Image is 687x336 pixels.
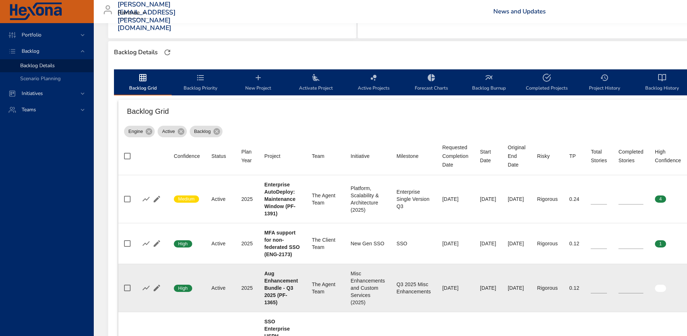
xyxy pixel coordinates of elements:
div: Rigorous [537,195,558,203]
button: Show Burnup [141,283,151,293]
div: Total Stories [591,147,607,165]
div: The Agent Team [312,192,339,206]
span: Backlog [190,128,215,135]
div: [DATE] [508,284,525,292]
button: Edit Project Details [151,238,162,249]
span: Backlog Details [20,62,55,69]
div: Original End Date [508,143,525,169]
span: Forecast Charts [407,73,456,92]
b: MFA support for non-federated SSO (ENG-2173) [264,230,300,257]
div: Sort [241,147,253,165]
div: 0.24 [569,195,580,203]
span: Completed Projects [522,73,571,92]
div: Plan Year [241,147,253,165]
div: 0.12 [569,284,580,292]
div: Milestone [396,152,418,160]
div: Rigorous [537,284,558,292]
div: 0.12 [569,240,580,247]
b: Aug Enhancement Bundle - Q3 2025 (PF-1365) [264,271,298,305]
span: Team [312,152,339,160]
div: SSO [396,240,431,247]
div: 2025 [241,195,253,203]
div: [DATE] [480,284,496,292]
span: Initiatives [16,90,49,97]
button: Refresh Page [162,47,173,58]
div: Status [211,152,226,160]
div: [DATE] [508,240,525,247]
span: Initiative [351,152,385,160]
button: Edit Project Details [151,283,162,293]
div: Active [158,126,186,137]
div: Confidence [174,152,200,160]
div: Project [264,152,281,160]
button: Edit Project Details [151,194,162,204]
a: News and Updates [493,7,546,16]
div: High Confidence [655,147,681,165]
div: Start Date [480,147,496,165]
div: Sort [655,147,681,165]
span: Status [211,152,230,160]
span: Backlog [16,48,45,55]
div: Sort [508,143,525,169]
span: Backlog Burnup [464,73,514,92]
span: High [174,285,192,292]
div: Sort [569,152,576,160]
div: Risky [537,152,550,160]
div: [DATE] [480,240,496,247]
div: New Gen SSO [351,240,385,247]
div: TP [569,152,576,160]
div: Active [211,195,230,203]
span: 4 [655,196,666,202]
span: Project History [580,73,629,92]
span: TP [569,152,580,160]
div: The Client Team [312,236,339,251]
span: Risky [537,152,558,160]
span: 0 [655,285,666,292]
div: Sort [312,152,325,160]
span: High [174,241,192,247]
div: Sort [591,147,607,165]
div: Initiative [351,152,370,160]
div: Sort [351,152,370,160]
span: New Project [234,73,283,92]
div: [DATE] [480,195,496,203]
div: The Agent Team [312,281,339,295]
div: Sort [537,152,550,160]
div: Active [211,240,230,247]
span: Backlog Grid [118,73,167,92]
div: Sort [264,152,281,160]
div: Team [312,152,325,160]
div: Completed Stories [618,147,643,165]
div: Sort [174,152,200,160]
b: Enterprise AutoDeploy: Maintenance Window (PF-1391) [264,182,295,216]
div: [DATE] [442,240,468,247]
span: Backlog Priority [176,73,225,92]
span: Medium [174,196,199,202]
span: Active Projects [349,73,398,92]
div: Active [211,284,230,292]
div: [DATE] [442,195,468,203]
span: 1 [655,241,666,247]
span: Teams [16,106,42,113]
button: Show Burnup [141,238,151,249]
span: Activate Project [291,73,340,92]
div: Sort [442,143,468,169]
div: Backlog [190,126,223,137]
div: Sort [396,152,418,160]
span: Scenario Planning [20,75,61,82]
div: Backlog Details [112,47,160,58]
div: Engine [124,126,155,137]
div: Rigorous [537,240,558,247]
div: Platform, Scalability & Architecture (2025) [351,185,385,214]
div: 2025 [241,284,253,292]
div: [DATE] [508,195,525,203]
span: Active [158,128,179,135]
div: Requested Completion Date [442,143,468,169]
span: Portfolio [16,31,47,38]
